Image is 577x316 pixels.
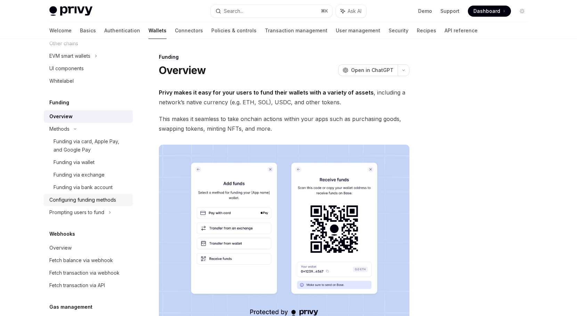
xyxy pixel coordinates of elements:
button: Search...⌘K [211,5,332,17]
a: Demo [418,8,432,15]
div: Funding via card, Apple Pay, and Google Pay [54,137,129,154]
div: Overview [49,244,72,252]
button: Open in ChatGPT [338,64,398,76]
a: Wallets [148,22,166,39]
span: Dashboard [473,8,500,15]
strong: Privy makes it easy for your users to fund their wallets with a variety of assets [159,89,374,96]
h1: Overview [159,64,206,76]
a: Fetch balance via webhook [44,254,133,267]
h5: Funding [49,98,69,107]
span: This makes it seamless to take onchain actions within your apps such as purchasing goods, swappin... [159,114,409,133]
a: Policies & controls [211,22,257,39]
a: Funding via bank account [44,181,133,194]
a: API reference [445,22,478,39]
img: light logo [49,6,92,16]
a: Welcome [49,22,72,39]
div: Whitelabel [49,77,74,85]
div: Prompting users to fund [49,208,104,217]
div: Search... [224,7,243,15]
a: Overview [44,242,133,254]
a: Fetch transaction via webhook [44,267,133,279]
div: Fetch balance via webhook [49,256,113,265]
div: Funding via wallet [54,158,95,167]
div: Methods [49,125,70,133]
a: Funding via card, Apple Pay, and Google Pay [44,135,133,156]
div: Configuring funding methods [49,196,116,204]
span: Open in ChatGPT [351,67,393,74]
a: Connectors [175,22,203,39]
a: Funding via wallet [44,156,133,169]
a: Authentication [104,22,140,39]
div: EVM smart wallets [49,52,90,60]
a: Fetch transaction via API [44,279,133,292]
a: Overview [44,110,133,123]
div: UI components [49,64,84,73]
a: User management [336,22,380,39]
a: Whitelabel [44,75,133,87]
button: Ask AI [336,5,366,17]
div: Fetch transaction via API [49,281,105,290]
a: Funding via exchange [44,169,133,181]
h5: Gas management [49,303,92,311]
a: Security [389,22,408,39]
div: Fetch transaction via webhook [49,269,120,277]
a: Dashboard [468,6,511,17]
a: UI components [44,62,133,75]
a: Recipes [417,22,436,39]
a: Transaction management [265,22,327,39]
span: , including a network’s native currency (e.g. ETH, SOL), USDC, and other tokens. [159,88,409,107]
h5: Webhooks [49,230,75,238]
span: Ask AI [348,8,361,15]
a: Basics [80,22,96,39]
span: ⌘ K [321,8,328,14]
div: Funding via bank account [54,183,113,192]
div: Overview [49,112,73,121]
div: Funding via exchange [54,171,105,179]
div: Funding [159,54,409,60]
a: Support [440,8,460,15]
button: Toggle dark mode [517,6,528,17]
a: Configuring funding methods [44,194,133,206]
